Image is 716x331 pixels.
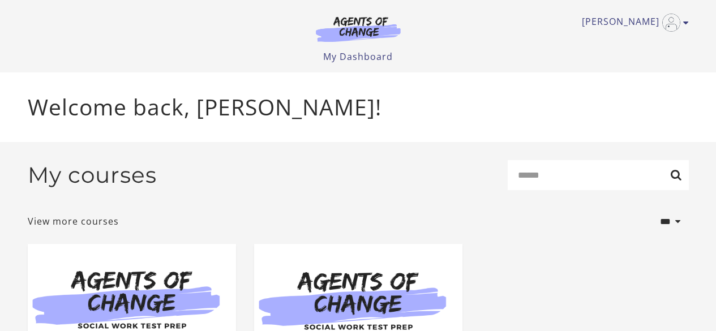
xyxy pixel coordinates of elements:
[323,50,393,63] a: My Dashboard
[304,16,413,42] img: Agents of Change Logo
[28,214,119,228] a: View more courses
[582,14,683,32] a: Toggle menu
[28,91,689,124] p: Welcome back, [PERSON_NAME]!
[28,162,157,188] h2: My courses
